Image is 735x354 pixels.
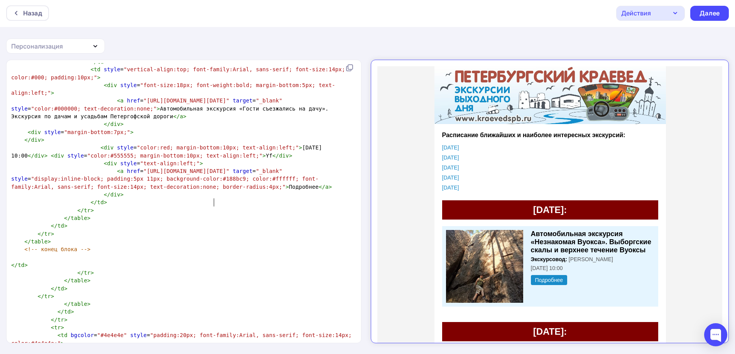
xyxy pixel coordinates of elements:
span: td [57,285,64,292]
span: td [57,223,64,229]
span: div [31,129,41,135]
span: style [68,153,84,159]
span: bgcolor [71,332,94,338]
span: > [51,231,54,237]
span: td [18,262,24,268]
div: Далее [700,9,720,18]
span: tr [54,324,61,331]
span: = = = Автомобильная экскурсия «Гости съезжались на дачу». Экскурсия по дачам и усадьбам Петергофс... [11,97,332,119]
span: </ [64,301,71,307]
span: href [127,97,140,104]
span: </ [104,191,110,198]
span: > [47,238,51,245]
span: = [11,66,348,80]
span: > [87,301,91,307]
span: > [87,215,91,221]
span: a [120,97,124,104]
span: < [28,129,31,135]
a: [DATE] [65,78,82,84]
span: </ [24,137,31,143]
span: < [91,66,94,72]
span: "display:inline-block; padding:5px 11px; background-color:#188bc9; color:#ffffff; font-family:Ari... [11,176,319,190]
span: </ [173,113,180,119]
span: table [71,215,87,221]
span: div [110,191,120,198]
span: tr [84,270,91,276]
span: </ [91,199,97,205]
span: td [97,59,104,65]
span: </ [38,231,44,237]
a: Автомобильная экскурсия «Незнакомая Вуокса». Выборгские скалы и верхнее течение Вуоксы [154,164,274,188]
span: < [100,144,104,151]
span: style [11,106,28,112]
span: </ [28,153,34,159]
span: < [51,153,54,159]
span: div [31,137,41,143]
span: style [44,129,61,135]
span: </ [77,207,84,213]
td: [DATE]: [65,134,281,153]
span: td [97,199,104,205]
span: > [91,270,94,276]
span: > [71,309,74,315]
b: Экскурсовод: [154,190,190,196]
span: </ [64,277,71,284]
span: </ [51,317,57,323]
span: </ [57,309,64,315]
td: Расписание ближайших и наиболее интересных экскурсий: [65,65,281,76]
span: > [286,184,289,190]
span: > [299,144,302,151]
span: href [127,168,140,174]
span: = = [11,332,355,346]
span: > [61,324,64,331]
span: tr [57,317,64,323]
a: [DATE] [65,98,82,104]
span: table [31,238,47,245]
span: = = = Подробнее [11,168,332,190]
span: div [107,82,117,88]
span: "color:#555555; margin-bottom:10px; text-align:left;" [87,153,262,159]
div: Назад [23,8,42,18]
span: div [104,144,114,151]
div: Персонализация [11,42,63,51]
span: > [44,153,48,159]
span: > [289,153,292,159]
span: < [104,82,107,88]
span: </ [11,262,18,268]
span: style [120,160,137,166]
span: </ [77,270,84,276]
span: "margin-bottom:7px;" [64,129,130,135]
div: Действия [621,8,651,18]
span: <!-- конец блока --> [24,246,90,252]
span: style [120,82,137,88]
span: > [262,153,266,159]
span: < [104,160,107,166]
span: style [104,66,120,72]
span: > [64,285,68,292]
span: tr [44,293,51,299]
span: = [DATE] 10:00 = Yf [11,144,325,158]
span: > [41,137,44,143]
span: div [110,121,120,127]
span: </ [319,184,325,190]
span: tr [84,207,91,213]
span: target [233,97,252,104]
a: [PERSON_NAME] [191,190,236,196]
span: </ [272,153,279,159]
span: < [117,168,120,174]
span: < [117,97,120,104]
span: a [325,184,329,190]
span: "vertical-align:top; font-family:Arial, sans-serif; font-size:14px; color:#000; padding:10px;" [11,66,348,80]
div: [DATE] 10:00 [154,199,277,205]
span: < [57,332,61,338]
span: "_blank" [256,97,282,104]
span: "color:#000000; text-decoration:none;" [31,106,157,112]
a: [DATE] [65,88,82,94]
span: > [329,184,332,190]
span: table [71,301,87,307]
span: > [130,129,134,135]
span: "[URL][DOMAIN_NAME][DATE]" [144,168,230,174]
span: = [11,82,335,96]
span: a [120,168,124,174]
span: < [51,324,54,331]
